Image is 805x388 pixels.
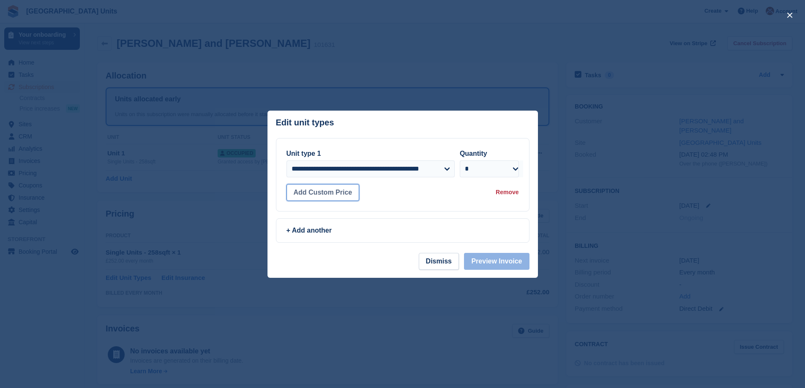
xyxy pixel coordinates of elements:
button: Add Custom Price [287,184,360,201]
div: Remove [496,188,518,197]
button: close [783,8,797,22]
a: + Add another [276,218,529,243]
div: + Add another [287,225,519,236]
button: Dismiss [419,253,459,270]
label: Unit type 1 [287,150,321,157]
p: Edit unit types [276,118,334,128]
label: Quantity [460,150,487,157]
button: Preview Invoice [464,253,529,270]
